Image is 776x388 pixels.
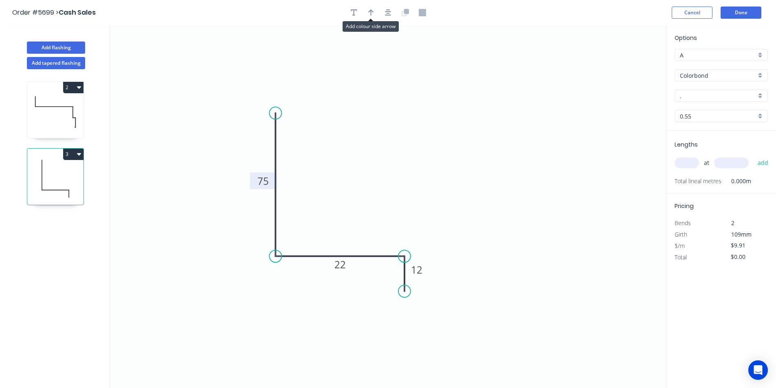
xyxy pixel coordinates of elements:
[680,92,756,100] input: Colour
[27,57,85,69] button: Add tapered flashing
[343,21,399,32] div: Add colour side arrow
[63,82,84,93] button: 2
[675,140,698,149] span: Lengths
[63,149,84,160] button: 3
[680,51,756,59] input: Price level
[721,175,751,187] span: 0.000m
[675,219,691,227] span: Bends
[675,202,694,210] span: Pricing
[704,157,709,169] span: at
[59,8,96,17] span: Cash Sales
[12,8,59,17] span: Order #5699 >
[257,174,269,188] tspan: 75
[675,253,687,261] span: Total
[411,263,422,276] tspan: 12
[334,258,346,271] tspan: 22
[675,34,697,42] span: Options
[721,7,761,19] button: Done
[754,156,773,170] button: add
[680,112,756,121] input: Thickness
[672,7,712,19] button: Cancel
[675,230,687,238] span: Girth
[675,242,685,250] span: $/m
[27,42,85,54] button: Add flashing
[680,71,756,80] input: Material
[110,25,666,388] svg: 0
[731,219,734,227] span: 2
[675,175,721,187] span: Total lineal metres
[731,230,752,238] span: 109mm
[748,360,768,380] div: Open Intercom Messenger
